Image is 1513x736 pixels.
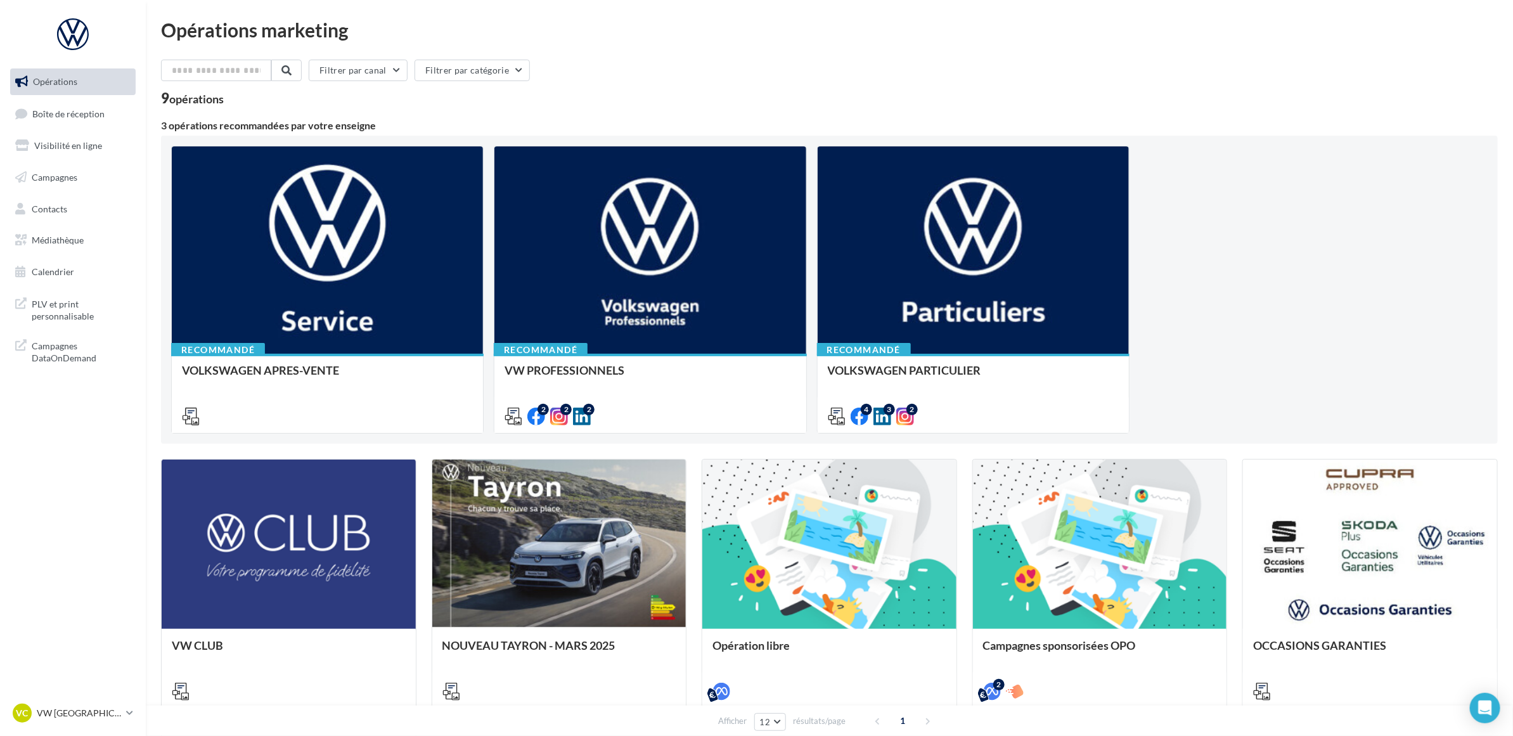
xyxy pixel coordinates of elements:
div: 3 [884,404,895,415]
span: Campagnes [32,172,77,183]
span: résultats/page [793,715,846,727]
span: PLV et print personnalisable [32,295,131,323]
span: Opérations [33,76,77,87]
span: OCCASIONS GARANTIES [1253,638,1386,652]
a: Calendrier [8,259,138,285]
a: Contacts [8,196,138,223]
span: Afficher [719,715,747,727]
div: opérations [169,93,224,105]
a: PLV et print personnalisable [8,290,138,328]
div: 9 [161,91,224,105]
div: Recommandé [171,343,265,357]
a: Campagnes [8,164,138,191]
button: 12 [754,713,787,731]
div: Opérations marketing [161,20,1498,39]
button: Filtrer par catégorie [415,60,530,81]
a: Opérations [8,68,138,95]
div: Recommandé [817,343,911,357]
span: VW CLUB [172,638,223,652]
span: Médiathèque [32,235,84,245]
span: Campagnes sponsorisées OPO [983,638,1136,652]
span: Campagnes DataOnDemand [32,337,131,365]
span: Calendrier [32,266,74,277]
a: Visibilité en ligne [8,132,138,159]
div: 3 opérations recommandées par votre enseigne [161,120,1498,131]
p: VW [GEOGRAPHIC_DATA] [37,707,121,720]
div: 2 [538,404,549,415]
span: VW PROFESSIONNELS [505,363,624,377]
span: 1 [892,711,913,731]
div: Open Intercom Messenger [1470,693,1500,723]
div: 2 [560,404,572,415]
span: VC [16,707,29,720]
div: 2 [993,679,1005,690]
span: Contacts [32,203,67,214]
div: 2 [906,404,918,415]
button: Filtrer par canal [309,60,408,81]
span: Boîte de réception [32,108,105,119]
span: VOLKSWAGEN APRES-VENTE [182,363,339,377]
div: 4 [861,404,872,415]
div: 2 [583,404,595,415]
a: Campagnes DataOnDemand [8,332,138,370]
span: Visibilité en ligne [34,140,102,151]
div: Recommandé [494,343,588,357]
span: VOLKSWAGEN PARTICULIER [828,363,981,377]
a: Boîte de réception [8,100,138,127]
a: VC VW [GEOGRAPHIC_DATA] [10,701,136,725]
span: Opération libre [712,638,790,652]
span: 12 [760,717,771,727]
a: Médiathèque [8,227,138,254]
span: NOUVEAU TAYRON - MARS 2025 [442,638,615,652]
